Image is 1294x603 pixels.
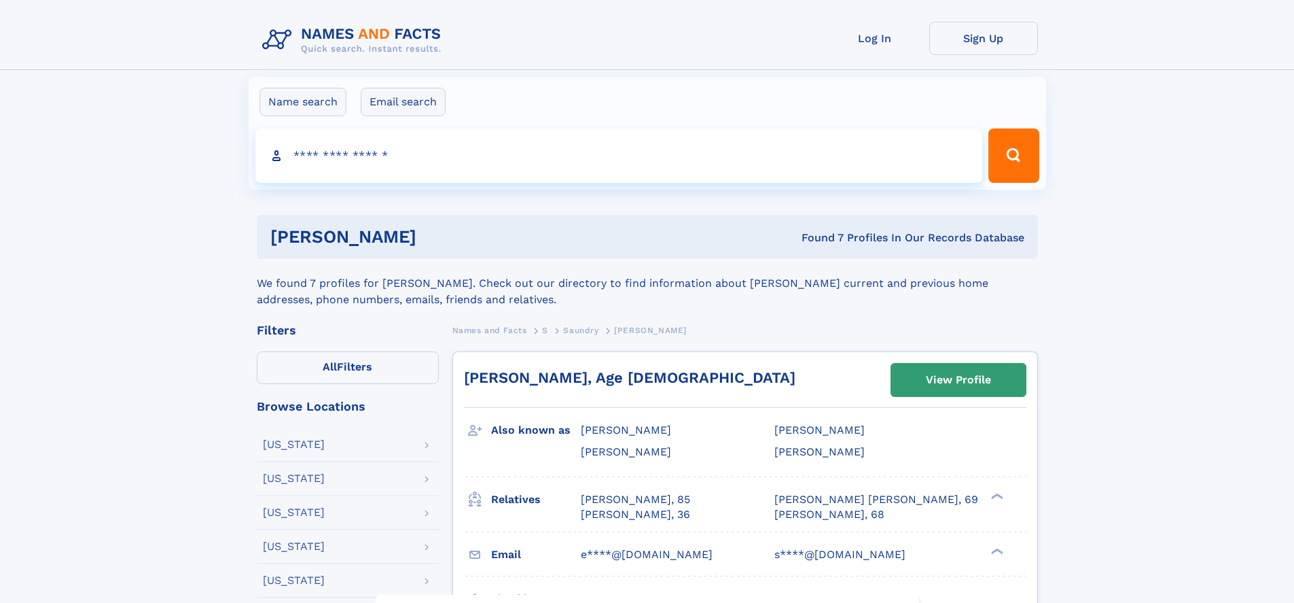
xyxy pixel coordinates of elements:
[257,324,439,337] div: Filters
[491,543,581,566] h3: Email
[257,259,1038,308] div: We found 7 profiles for [PERSON_NAME]. Check out our directory to find information about [PERSON_...
[270,228,609,245] h1: [PERSON_NAME]
[926,364,991,396] div: View Profile
[263,473,325,484] div: [US_STATE]
[988,128,1039,183] button: Search Button
[452,322,527,339] a: Names and Facts
[563,326,598,335] span: Saundry
[581,445,671,458] span: [PERSON_NAME]
[263,541,325,552] div: [US_STATE]
[774,424,865,436] span: [PERSON_NAME]
[929,22,1038,55] a: Sign Up
[988,492,1004,500] div: ❯
[581,492,690,507] a: [PERSON_NAME], 85
[988,547,1004,555] div: ❯
[257,351,439,384] label: Filters
[361,88,446,116] label: Email search
[891,364,1026,396] a: View Profile
[263,507,325,518] div: [US_STATE]
[259,88,346,116] label: Name search
[563,322,598,339] a: Saundry
[774,492,978,507] a: [PERSON_NAME] [PERSON_NAME], 69
[323,360,337,373] span: All
[581,424,671,436] span: [PERSON_NAME]
[257,22,452,58] img: Logo Names and Facts
[609,230,1024,245] div: Found 7 Profiles In Our Records Database
[821,22,929,55] a: Log In
[774,445,865,458] span: [PERSON_NAME]
[542,322,548,339] a: S
[542,326,548,335] span: S
[614,326,687,335] span: [PERSON_NAME]
[257,400,439,413] div: Browse Locations
[263,439,325,450] div: [US_STATE]
[491,488,581,511] h3: Relatives
[491,419,581,442] h3: Also known as
[464,369,795,386] a: [PERSON_NAME], Age [DEMOGRAPHIC_DATA]
[255,128,983,183] input: search input
[774,507,884,522] a: [PERSON_NAME], 68
[263,575,325,586] div: [US_STATE]
[581,507,690,522] a: [PERSON_NAME], 36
